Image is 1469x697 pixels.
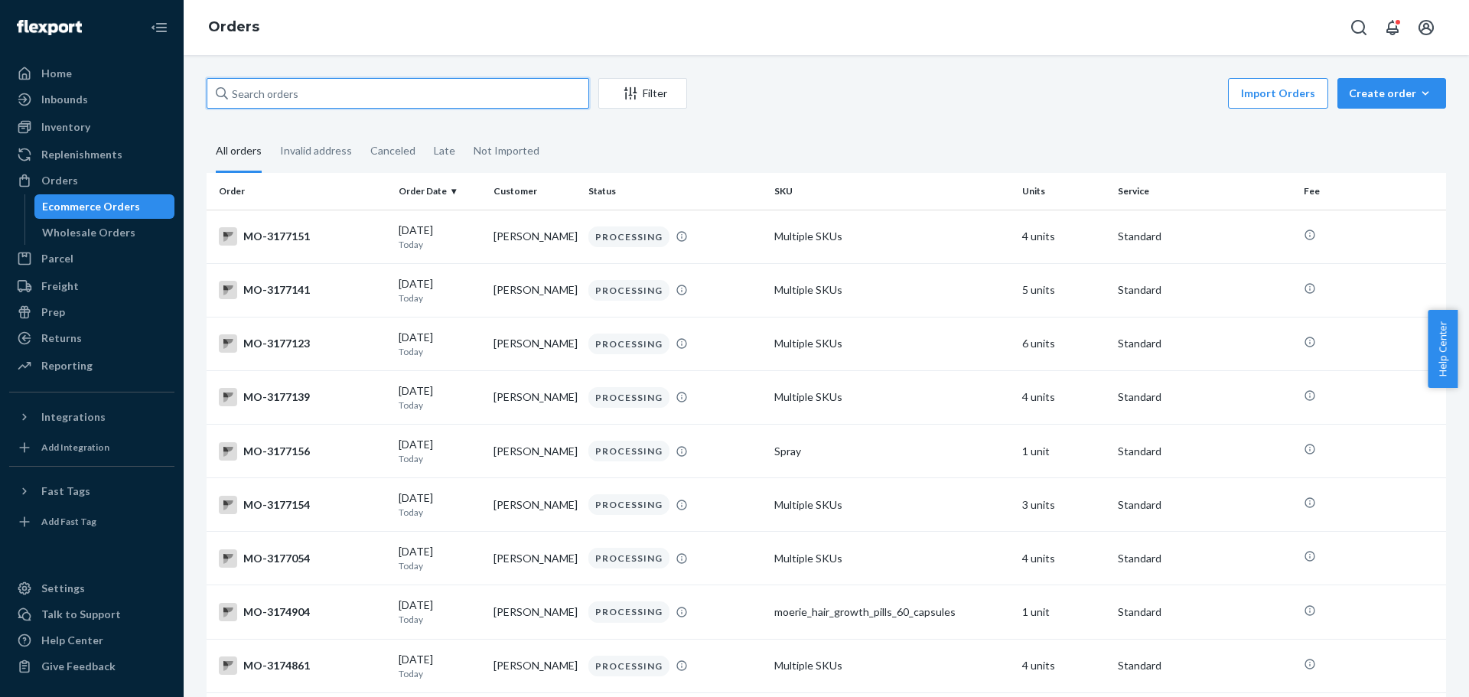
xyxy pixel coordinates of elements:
p: Today [399,506,481,519]
input: Search orders [207,78,589,109]
div: PROCESSING [588,226,669,247]
div: moerie_hair_growth_pills_60_capsules [774,604,1010,620]
div: PROCESSING [588,548,669,568]
button: Integrations [9,405,174,429]
button: Give Feedback [9,654,174,679]
div: MO-3174861 [219,656,386,675]
div: [DATE] [399,490,481,519]
td: 6 units [1016,317,1111,370]
div: MO-3177141 [219,281,386,299]
td: 4 units [1016,639,1111,692]
td: 3 units [1016,478,1111,532]
th: SKU [768,173,1016,210]
div: [DATE] [399,652,481,680]
div: Integrations [41,409,106,425]
td: 1 unit [1016,425,1111,478]
p: Standard [1118,389,1291,405]
div: Help Center [41,633,103,648]
td: 1 unit [1016,585,1111,639]
div: PROCESSING [588,656,669,676]
span: Help Center [1428,310,1458,388]
a: Help Center [9,628,174,653]
p: Standard [1118,444,1291,459]
div: Customer [493,184,576,197]
div: Orders [41,173,78,188]
div: PROCESSING [588,334,669,354]
div: MO-3177156 [219,442,386,461]
div: Invalid address [280,131,352,171]
p: Standard [1118,282,1291,298]
a: Replenishments [9,142,174,167]
div: Spray [774,444,1010,459]
a: Settings [9,576,174,601]
p: Standard [1118,604,1291,620]
button: Fast Tags [9,479,174,503]
div: [DATE] [399,223,481,251]
a: Inventory [9,115,174,139]
button: Close Navigation [144,12,174,43]
td: [PERSON_NAME] [487,263,582,317]
th: Units [1016,173,1111,210]
td: Multiple SKUs [768,370,1016,424]
div: MO-3177154 [219,496,386,514]
div: MO-3177139 [219,388,386,406]
div: Inventory [41,119,90,135]
a: Prep [9,300,174,324]
th: Service [1112,173,1298,210]
div: PROCESSING [588,280,669,301]
td: [PERSON_NAME] [487,532,582,585]
div: [DATE] [399,544,481,572]
a: Add Integration [9,435,174,460]
div: Reporting [41,358,93,373]
div: All orders [216,131,262,173]
p: Today [399,613,481,626]
td: [PERSON_NAME] [487,478,582,532]
div: Returns [41,331,82,346]
a: Parcel [9,246,174,271]
a: Freight [9,274,174,298]
a: Talk to Support [9,602,174,627]
td: [PERSON_NAME] [487,425,582,478]
div: MO-3177151 [219,227,386,246]
a: Add Fast Tag [9,510,174,534]
th: Fee [1298,173,1446,210]
td: 5 units [1016,263,1111,317]
div: Add Fast Tag [41,515,96,528]
div: Fast Tags [41,484,90,499]
div: Ecommerce Orders [42,199,140,214]
button: Open Search Box [1344,12,1374,43]
td: Multiple SKUs [768,478,1016,532]
a: Wholesale Orders [34,220,175,245]
p: Standard [1118,497,1291,513]
div: PROCESSING [588,494,669,515]
div: MO-3177054 [219,549,386,568]
button: Create order [1337,78,1446,109]
th: Status [582,173,768,210]
div: [DATE] [399,276,481,305]
img: Flexport logo [17,20,82,35]
div: Prep [41,305,65,320]
a: Ecommerce Orders [34,194,175,219]
div: Freight [41,278,79,294]
th: Order Date [392,173,487,210]
p: Standard [1118,551,1291,566]
p: Today [399,345,481,358]
p: Today [399,452,481,465]
td: [PERSON_NAME] [487,585,582,639]
div: PROCESSING [588,387,669,408]
div: [DATE] [399,437,481,465]
div: MO-3174904 [219,603,386,621]
div: Give Feedback [41,659,116,674]
td: Multiple SKUs [768,639,1016,692]
div: Filter [599,86,686,101]
div: [DATE] [399,383,481,412]
ol: breadcrumbs [196,5,272,50]
button: Open account menu [1411,12,1441,43]
td: [PERSON_NAME] [487,639,582,692]
div: Home [41,66,72,81]
td: Multiple SKUs [768,532,1016,585]
td: [PERSON_NAME] [487,317,582,370]
div: Canceled [370,131,415,171]
td: 4 units [1016,532,1111,585]
p: Today [399,559,481,572]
